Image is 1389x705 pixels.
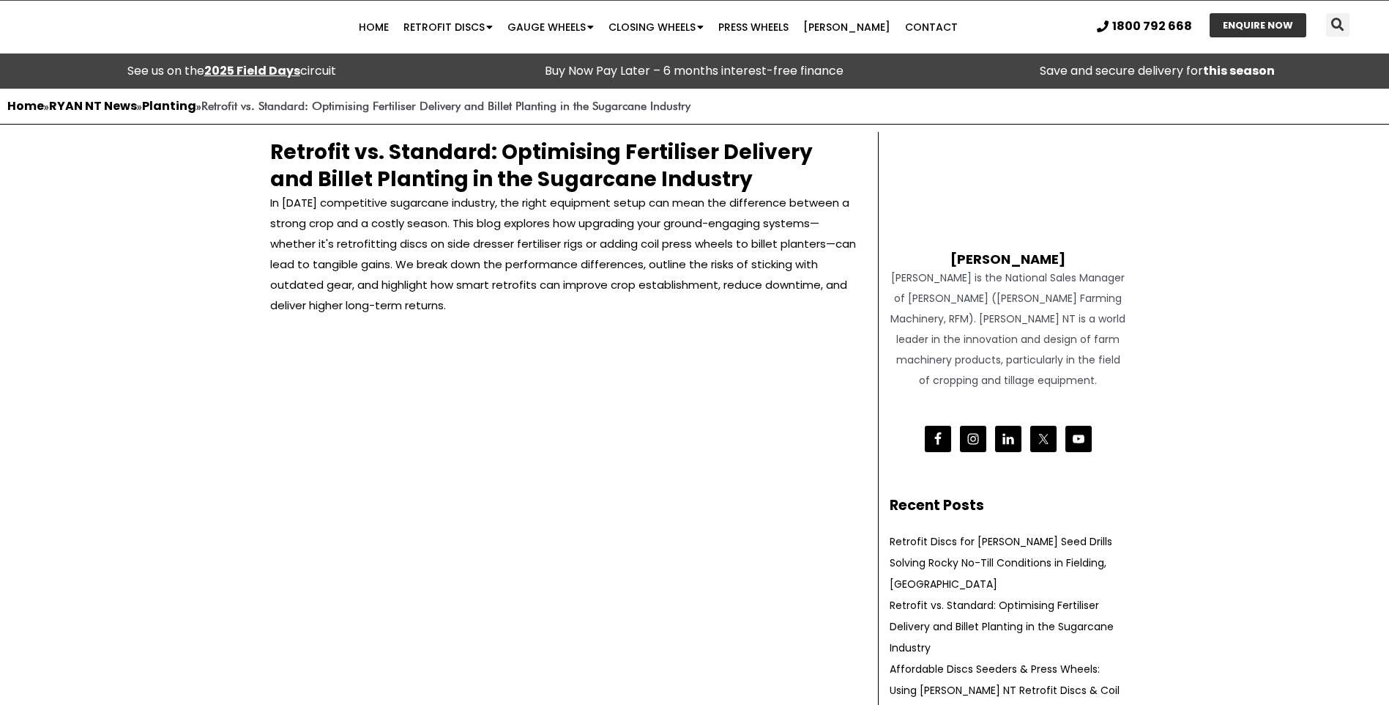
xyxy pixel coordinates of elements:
[201,99,690,113] strong: Retrofit vs. Standard: Optimising Fertiliser Delivery and Billet Planting in the Sugarcane Industry
[351,12,396,42] a: Home
[204,62,300,79] a: 2025 Field Days
[1223,21,1293,30] span: ENQUIRE NOW
[470,61,918,81] p: Buy Now Pay Later – 6 months interest-free finance
[500,12,601,42] a: Gauge Wheels
[890,495,1127,517] h2: Recent Posts
[1210,13,1306,37] a: ENQUIRE NOW
[1326,13,1349,37] div: Search
[1097,21,1192,32] a: 1800 792 668
[44,4,190,50] img: Ryan NT logo
[890,267,1127,391] div: [PERSON_NAME] is the National Sales Manager of [PERSON_NAME] ([PERSON_NAME] Farming Machinery, RF...
[396,12,500,42] a: Retrofit Discs
[1203,62,1275,79] strong: this season
[269,12,1047,42] nav: Menu
[890,237,1127,267] h4: [PERSON_NAME]
[270,139,856,193] h2: Retrofit vs. Standard: Optimising Fertiliser Delivery and Billet Planting in the Sugarcane Industry
[142,97,196,114] a: Planting
[898,12,965,42] a: Contact
[890,534,1112,591] a: Retrofit Discs for [PERSON_NAME] Seed Drills Solving Rocky No-Till Conditions in Fielding, [GEOGR...
[7,97,44,114] a: Home
[934,61,1382,81] p: Save and secure delivery for
[1112,21,1192,32] span: 1800 792 668
[711,12,796,42] a: Press Wheels
[7,61,455,81] div: See us on the circuit
[796,12,898,42] a: [PERSON_NAME]
[49,97,137,114] a: RYAN NT News
[7,99,690,113] span: » » »
[270,193,856,316] p: In [DATE] competitive sugarcane industry, the right equipment setup can mean the difference betwe...
[601,12,711,42] a: Closing Wheels
[890,598,1114,655] a: Retrofit vs. Standard: Optimising Fertiliser Delivery and Billet Planting in the Sugarcane Industry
